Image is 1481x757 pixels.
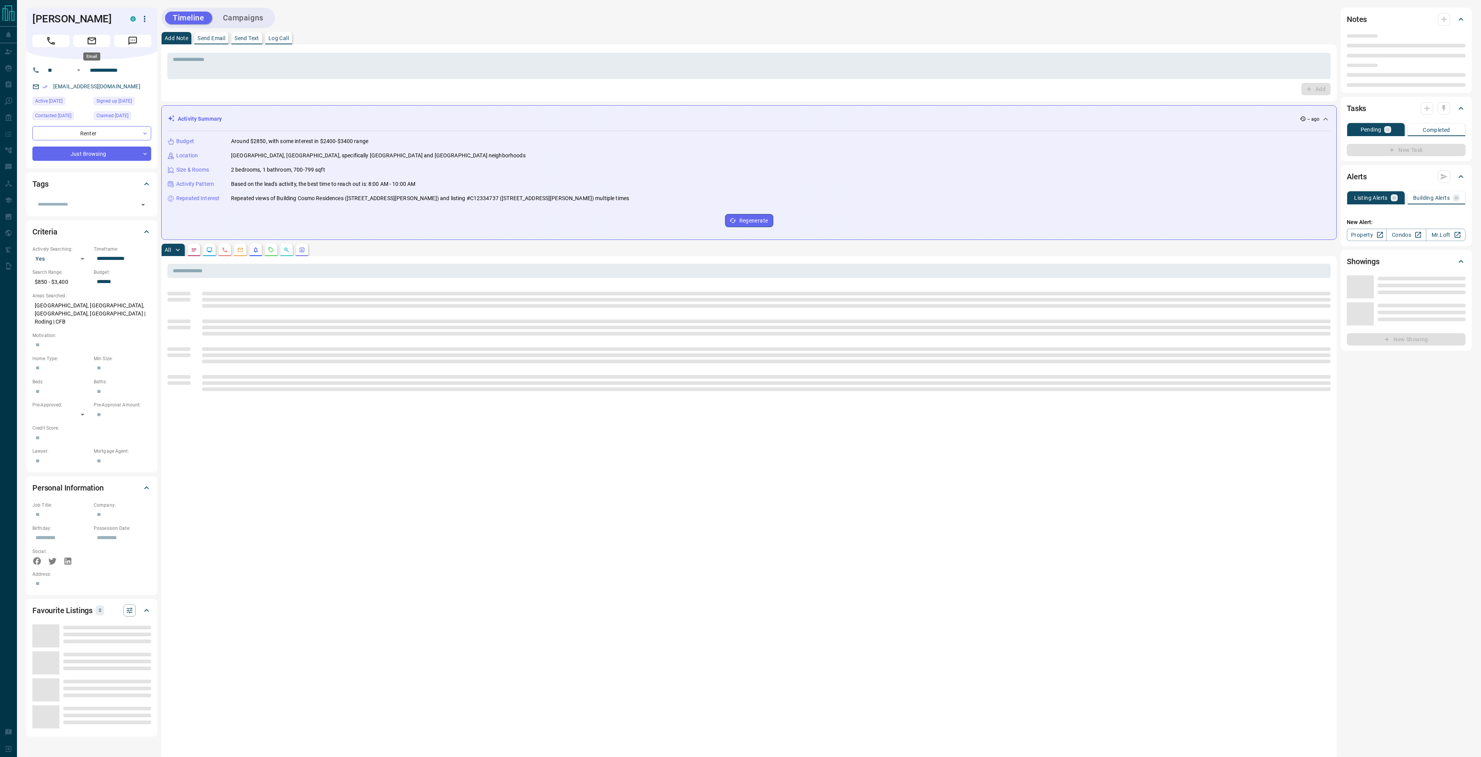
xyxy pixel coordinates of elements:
p: Send Email [197,35,225,41]
span: Claimed [DATE] [96,112,128,120]
span: Contacted [DATE] [35,112,71,120]
p: Repeated Interest [176,194,219,202]
h2: Criteria [32,226,57,238]
svg: Email Verified [42,84,48,89]
p: Repeated views of Building Cosmo Residences ([STREET_ADDRESS][PERSON_NAME]) and listing #C1233473... [231,194,629,202]
p: Company: [94,502,151,509]
p: [GEOGRAPHIC_DATA], [GEOGRAPHIC_DATA], specifically [GEOGRAPHIC_DATA] and [GEOGRAPHIC_DATA] neighb... [231,152,526,160]
h2: Personal Information [32,482,104,494]
a: [EMAIL_ADDRESS][DOMAIN_NAME] [53,83,140,89]
p: Credit Score: [32,425,151,432]
svg: Notes [191,247,197,253]
svg: Agent Actions [299,247,305,253]
button: Regenerate [725,214,773,227]
p: [GEOGRAPHIC_DATA], [GEOGRAPHIC_DATA], [GEOGRAPHIC_DATA], [GEOGRAPHIC_DATA] | Roding | CFB [32,299,151,328]
svg: Opportunities [283,247,290,253]
p: Pre-Approval Amount: [94,401,151,408]
h2: Showings [1347,255,1380,268]
p: Based on the lead's activity, the best time to reach out is: 8:00 AM - 10:00 AM [231,180,415,188]
p: Building Alerts [1413,195,1450,201]
p: Social: [32,548,90,555]
div: Personal Information [32,479,151,497]
div: Just Browsing [32,147,151,161]
div: Notes [1347,10,1466,29]
svg: Emails [237,247,243,253]
p: All [165,247,171,253]
div: Fri Aug 01 2025 [94,111,151,122]
div: Alerts [1347,167,1466,186]
span: Call [32,35,69,47]
button: Campaigns [215,12,271,24]
h2: Favourite Listings [32,604,93,617]
p: Around $2850, with some interest in $2400-$3400 range [231,137,368,145]
p: Listing Alerts [1354,195,1388,201]
svg: Listing Alerts [253,247,259,253]
p: Possession Date: [94,525,151,532]
button: Open [74,66,83,75]
p: Beds: [32,378,90,385]
div: Email [83,52,100,61]
button: Open [138,199,148,210]
p: Mortgage Agent: [94,448,151,455]
div: Renter [32,126,151,140]
p: Areas Searched: [32,292,151,299]
button: Timeline [165,12,212,24]
p: Actively Searching: [32,246,90,253]
p: Search Range: [32,269,90,276]
a: Condos [1386,229,1426,241]
div: Favourite Listings0 [32,601,151,620]
h2: Tasks [1347,102,1366,115]
p: Completed [1423,127,1450,133]
svg: Requests [268,247,274,253]
span: Active [DATE] [35,97,62,105]
h2: Alerts [1347,170,1367,183]
div: Activity Summary-- ago [168,112,1330,126]
p: Birthday: [32,525,90,532]
p: Budget [176,137,194,145]
a: Property [1347,229,1387,241]
span: Message [114,35,151,47]
div: condos.ca [130,16,136,22]
div: Mon Sep 15 2025 [32,97,90,108]
p: Activity Summary [178,115,222,123]
p: Pre-Approved: [32,401,90,408]
p: Lawyer: [32,448,90,455]
a: Mr.Loft [1426,229,1466,241]
h1: [PERSON_NAME] [32,13,119,25]
p: Activity Pattern [176,180,214,188]
p: Pending [1361,127,1381,132]
p: Job Title: [32,502,90,509]
p: Home Type: [32,355,90,362]
p: Timeframe: [94,246,151,253]
div: Tasks [1347,99,1466,118]
p: 2 bedrooms, 1 bathroom, 700-799 sqft [231,166,325,174]
span: Signed up [DATE] [96,97,132,105]
p: $850 - $3,400 [32,276,90,288]
p: Budget: [94,269,151,276]
p: -- ago [1307,116,1319,123]
div: Showings [1347,252,1466,271]
p: 0 [98,606,102,615]
p: Add Note [165,35,188,41]
div: Tags [32,175,151,193]
h2: Tags [32,178,48,190]
svg: Calls [222,247,228,253]
p: Send Text [234,35,259,41]
p: Min Size: [94,355,151,362]
svg: Lead Browsing Activity [206,247,213,253]
h2: Notes [1347,13,1367,25]
p: Location [176,152,198,160]
p: Baths: [94,378,151,385]
div: Yes [32,253,90,265]
p: Motivation: [32,332,151,339]
div: Mon Sep 15 2025 [32,111,90,122]
p: Address: [32,571,151,578]
span: Email [73,35,110,47]
p: Log Call [268,35,289,41]
div: Criteria [32,223,151,241]
p: Size & Rooms [176,166,209,174]
p: New Alert: [1347,218,1466,226]
div: Sat Jul 19 2025 [94,97,151,108]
